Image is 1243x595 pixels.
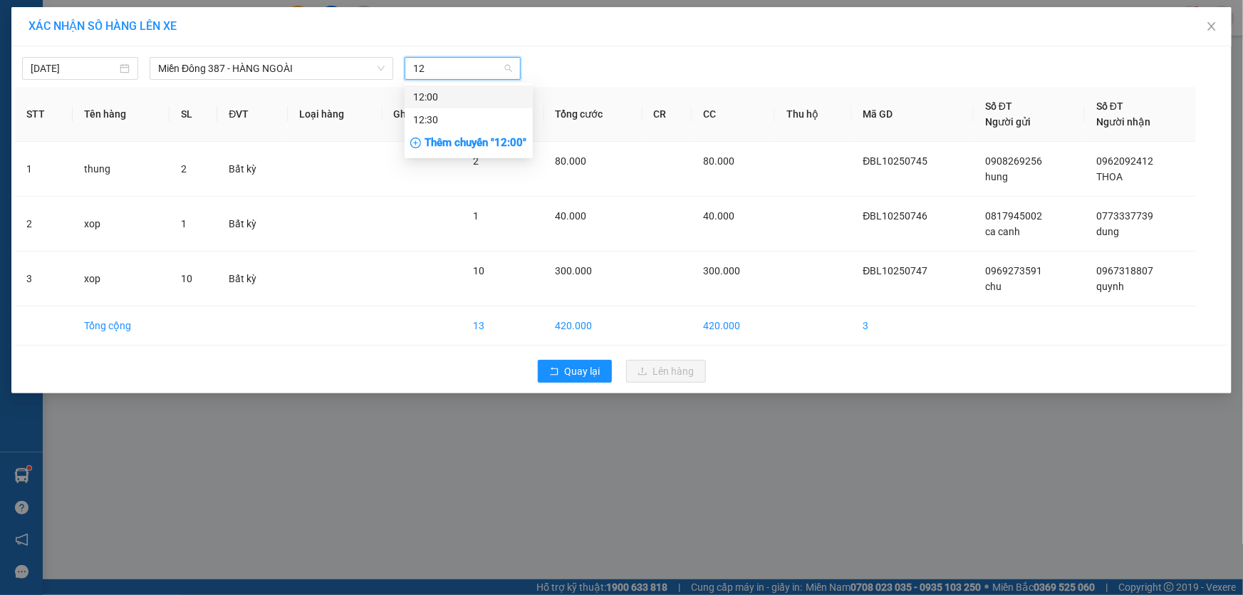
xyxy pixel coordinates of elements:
span: 0908269256 [985,155,1042,167]
td: Tổng cộng [73,306,170,346]
div: 0967318807 [122,63,222,83]
span: 300.000 [703,265,740,276]
th: Tổng cước [544,87,643,142]
span: Miền Đông 387 - HÀNG NGOÀI [158,58,385,79]
span: plus-circle [410,138,421,148]
div: 0969273591 [12,46,112,66]
span: Số ĐT [1096,100,1123,112]
span: 2 [473,155,479,167]
span: rollback [549,366,559,378]
span: Quay lại [565,363,600,379]
span: close [1206,21,1217,32]
th: CC [692,87,775,142]
td: 420.000 [692,306,775,346]
span: ĐBL10250746 [863,210,928,222]
span: 1 [473,210,479,222]
td: 3 [15,252,73,306]
span: 80.000 [703,155,734,167]
td: thung [73,142,170,197]
span: 0773337739 [1096,210,1153,222]
span: 40.000 [556,210,587,222]
span: ĐBL10250747 [863,265,928,276]
span: hung [985,171,1008,182]
span: quynh [1096,281,1124,292]
span: 2 [181,163,187,175]
button: uploadLên hàng [626,360,706,383]
span: Nhận: [122,14,156,29]
th: Loại hàng [288,87,382,142]
button: rollbackQuay lại [538,360,612,383]
th: STT [15,87,73,142]
span: 10 [473,265,484,276]
span: 0969273591 [985,265,1042,276]
span: Người gửi [985,116,1031,128]
span: XÁC NHẬN SỐ HÀNG LÊN XE [28,19,177,33]
td: 1 [15,142,73,197]
th: SL [170,87,217,142]
div: quynh [122,46,222,63]
input: 14/10/2025 [31,61,117,76]
td: Bất kỳ [217,197,288,252]
span: chu [985,281,1002,292]
span: Người nhận [1096,116,1150,128]
div: Thêm chuyến " 12:00 " [405,131,533,155]
th: CR [643,87,692,142]
span: ca canh [985,226,1020,237]
span: THOA [1096,171,1123,182]
span: 40.000 [703,210,734,222]
th: Tên hàng [73,87,170,142]
td: Bất kỳ [217,142,288,197]
div: 167 QL13 [12,12,112,29]
div: HANG NGOAI [122,12,222,46]
button: Close [1192,7,1232,47]
span: 300.000 [556,265,593,276]
th: Mã GD [852,87,974,142]
div: 12:30 [413,112,524,128]
span: Số ĐT [985,100,1012,112]
span: dung [1096,226,1119,237]
td: 13 [462,306,544,346]
span: DĐ: [122,91,142,106]
span: l phuoc n [122,83,213,133]
th: Thu hộ [775,87,851,142]
span: 80.000 [556,155,587,167]
span: Gửi: [12,14,34,29]
td: Bất kỳ [217,252,288,306]
span: 0967318807 [1096,265,1153,276]
td: xop [73,197,170,252]
th: Ghi chú [383,87,462,142]
span: 10 [181,273,192,284]
td: 420.000 [544,306,643,346]
span: ĐBL10250745 [863,155,928,167]
span: 0962092412 [1096,155,1153,167]
td: xop [73,252,170,306]
span: 1 [181,218,187,229]
th: ĐVT [217,87,288,142]
span: 0817945002 [985,210,1042,222]
td: 2 [15,197,73,252]
div: 12:00 [413,89,524,105]
span: down [377,64,385,73]
div: chu [12,29,112,46]
td: 3 [852,306,974,346]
